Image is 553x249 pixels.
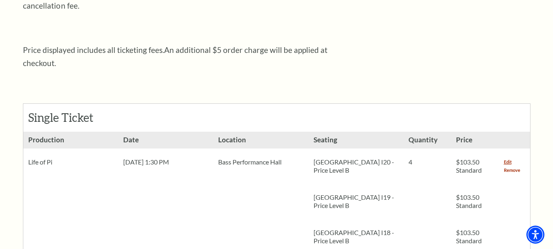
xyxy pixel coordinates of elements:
[309,132,404,148] h3: Seating
[314,158,399,174] p: [GEOGRAPHIC_DATA] I20 - Price Level B
[504,166,520,174] a: Remove
[213,132,308,148] h3: Location
[218,158,282,166] span: Bass Performance Hall
[409,158,446,166] p: 4
[451,132,499,148] h3: Price
[456,193,482,209] span: $103.50 Standard
[28,111,118,125] h2: Single Ticket
[456,228,482,244] span: $103.50 Standard
[23,43,334,70] p: Price displayed includes all ticketing fees.
[23,45,327,68] span: An additional $5 order charge will be applied at checkout.
[456,158,482,174] span: $103.50 Standard
[23,132,118,148] h3: Production
[504,158,512,166] a: Edit
[118,132,213,148] h3: Date
[314,228,399,245] p: [GEOGRAPHIC_DATA] I18 - Price Level B
[23,148,118,176] div: Life of Pi
[404,132,451,148] h3: Quantity
[314,193,399,210] p: [GEOGRAPHIC_DATA] I19 - Price Level B
[526,226,544,244] div: Accessibility Menu
[118,148,213,176] div: [DATE] 1:30 PM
